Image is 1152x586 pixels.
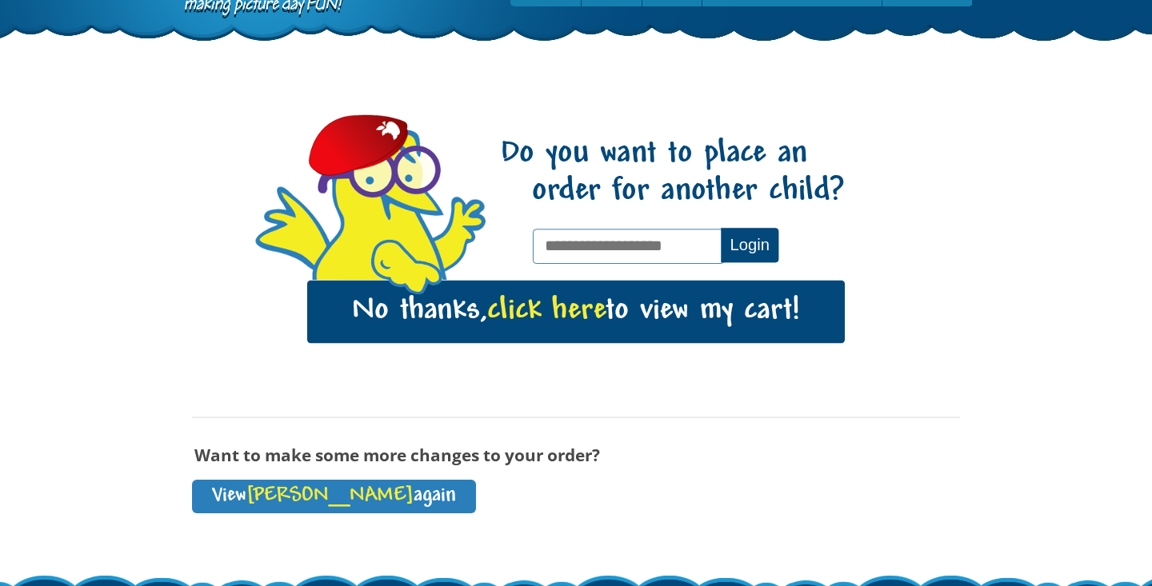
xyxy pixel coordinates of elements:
h1: Do you want to place an [499,136,845,211]
img: hello [365,236,447,298]
span: order for another child? [501,173,845,211]
h3: Want to make some more changes to your order? [192,446,960,464]
span: [PERSON_NAME] [246,485,414,507]
a: No thanks,click hereto view my cart! [307,281,845,343]
span: click here [487,295,606,328]
button: Login [721,228,778,262]
a: View[PERSON_NAME]again [192,480,476,513]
